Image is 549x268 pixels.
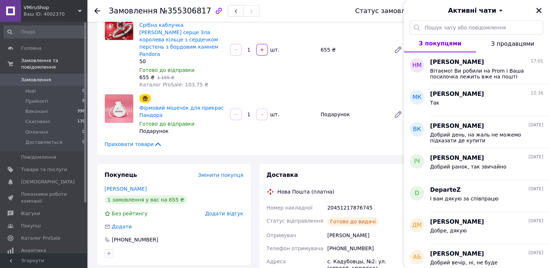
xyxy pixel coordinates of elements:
button: НМ[PERSON_NAME]17:01Вітаємо! Ви робили на Prom і Ваша посилочка лежить вже на пошті довгий час. П... [404,52,549,84]
span: №355306817 [160,7,211,15]
span: МК [412,93,421,102]
span: АБ [413,253,421,261]
span: ВК [413,125,421,134]
div: [PHONE_NUMBER] [326,242,407,255]
span: 1 155 ₴ [157,75,174,80]
button: ВК[PERSON_NAME][DATE]Добрий день, на жаль не можемо підказати де купити [404,116,549,148]
span: [PERSON_NAME] [430,122,484,130]
input: Пошук чату або повідомлення [410,20,543,35]
span: Замовлення [109,7,157,15]
span: Замовлення [21,77,51,83]
span: Повідомлення [21,154,56,161]
span: Отримувач [267,232,296,238]
div: 1 замовлення у вас на 655 ₴ [105,195,187,204]
span: Каталог ProSale: 103.75 ₴ [139,82,208,88]
span: [DATE] [528,122,543,128]
span: Додати [112,224,132,230]
a: Редагувати [391,107,405,122]
span: Так [430,100,439,106]
span: [DATE] [528,186,543,192]
span: І вам дякую за співпрацю [430,196,499,202]
button: ІЧ[PERSON_NAME][DATE]Добрий ранок, так звичайно [404,148,549,180]
span: Номер накладної [267,205,313,211]
div: Нова Пошта (платна) [276,188,336,195]
span: Готово до відправки [139,67,194,73]
div: шт. [269,111,280,118]
span: Виконані [25,108,48,115]
span: Добрий день, на жаль не можемо підказати де купити [430,132,533,143]
div: Подарунок [317,109,388,119]
span: [PERSON_NAME] [430,218,484,226]
span: Адреса [267,259,286,264]
span: VMiruShop [24,4,78,11]
a: [PERSON_NAME] [105,186,147,192]
div: Готово до видачі [327,217,379,226]
span: 655 ₴ [139,74,155,80]
button: З продавцями [476,35,549,52]
button: З покупцями [404,35,476,52]
span: [PERSON_NAME] [430,250,484,258]
div: Статус замовлення [355,7,422,15]
span: Статус відправлення [267,218,323,224]
span: DeparteZ [430,186,460,194]
span: 17:01 [530,58,543,64]
button: DDeparteZ[DATE]І вам дякую за співпрацю [404,180,549,212]
button: Активні чати [424,6,529,15]
a: Фірмовий мішечок для прикрас Пандора [139,105,224,118]
span: 139 [77,118,85,125]
span: З продавцями [491,40,534,47]
span: ДМ [412,221,422,230]
span: 0 [82,88,85,94]
div: 655 ₴ [317,45,388,55]
span: Додати відгук [205,211,243,216]
span: Готово до відправки [139,121,194,127]
span: Добрий ранок, так звичайно [430,164,506,170]
button: Закрити [534,6,543,15]
span: 396 [77,108,85,115]
span: 12:16 [530,90,543,96]
span: Товари та послуги [21,166,67,173]
span: Телефон отримувача [267,245,323,251]
span: [PERSON_NAME] [430,154,484,162]
span: Доставляється [25,139,62,146]
img: Фірмовий мішечок для прикрас Пандора [105,94,133,123]
span: Оплачені [25,129,48,135]
a: Редагувати [391,42,405,57]
div: [PHONE_NUMBER] [111,236,159,243]
span: Приховати товари [105,141,162,148]
button: МК[PERSON_NAME]12:16Так [404,84,549,116]
span: Добре, дякую [430,228,467,234]
span: Замовлення та повідомлення [21,57,87,70]
span: Доставка [267,171,298,178]
span: [PERSON_NAME] [430,58,484,66]
span: Прийняті [25,98,48,105]
button: ДМ[PERSON_NAME][DATE]Добре, дякую [404,212,549,244]
span: 8 [82,98,85,105]
span: Покупець [105,171,137,178]
span: Без рейтингу [112,211,148,216]
div: Подарунок [139,127,224,135]
span: D [415,189,419,198]
a: Срібна каблучка [PERSON_NAME] серце Зла королева кільце з сердечком перстень з бордовим камнем Pa... [139,22,218,57]
span: НМ [412,61,422,70]
span: Каталог ProSale [21,235,60,241]
div: 50 [139,58,224,65]
span: [DATE] [528,154,543,160]
div: Ваш ID: 4002370 [24,11,87,17]
span: [DATE] [528,250,543,256]
span: 0 [82,139,85,146]
img: Срібна каблучка Пандора Червоне серце Зла королева кільце з сердечком перстень з бордовим камнем ... [105,12,133,40]
span: Відгуки [21,210,40,217]
span: Нові [25,88,36,94]
span: Головна [21,45,41,52]
span: З покупцями [419,40,462,47]
span: Показники роботи компанії [21,191,67,204]
span: [DEMOGRAPHIC_DATA] [21,179,75,185]
span: Змінити покупця [198,172,243,178]
span: ІЧ [414,157,420,166]
span: Аналітика [21,247,46,254]
div: [PERSON_NAME] [326,229,407,242]
div: Повернутися назад [94,7,100,15]
span: 0 [82,129,85,135]
span: Добрий вечір, ні, не буде [430,260,497,265]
